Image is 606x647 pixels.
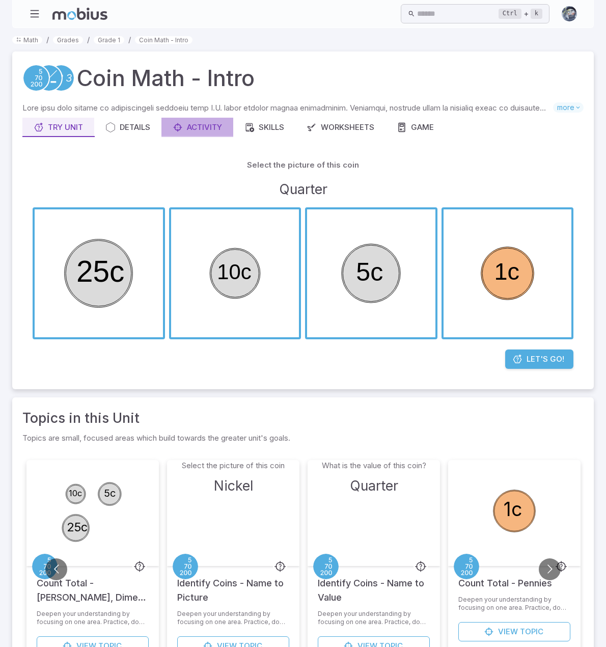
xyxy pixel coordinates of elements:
a: ViewTopic [458,622,570,641]
button: 25c [33,207,165,340]
a: Math [12,36,42,44]
p: Topics are small, focused areas which build towards the greater unit's goals. [22,432,584,444]
button: 5c [305,207,437,340]
kbd: Ctrl [499,9,521,19]
button: 1c [442,207,574,340]
p: Select the picture of this coin [182,460,285,471]
p: What is the value of this coin? [322,460,426,471]
li: / [87,34,90,45]
div: Game [397,122,434,133]
kbd: k [531,9,542,19]
h3: Quarter [279,179,327,199]
text: 5c [104,487,116,499]
h1: Coin Math - Intro [77,62,255,94]
a: Addition and Subtraction [35,64,63,92]
span: Let's Go! [527,354,564,365]
a: Topics in this Unit [22,408,140,428]
h5: Count Total - Pennies [458,566,552,590]
a: Place Value [313,554,339,579]
div: Worksheets [307,122,374,133]
p: Deepen your understanding by focusing on one area. Practice, do speed drills or download a worksh... [318,610,430,626]
div: Details [105,122,150,133]
p: Lore ipsu dolo sitame co adipiscingeli seddoeiu temp I.U. labor etdolor magnaa enimadminim. Venia... [22,102,553,114]
button: 10c [169,207,301,340]
a: Numeracy [47,64,75,92]
div: Skills [244,122,284,133]
a: Grades [53,36,83,44]
p: Deepen your understanding by focusing on one area. Practice, do speed drills or download a worksh... [177,610,289,626]
img: andrew.jpg [562,6,577,21]
a: Place Value [22,64,50,92]
div: Try Unit [34,122,83,133]
li: / [46,34,49,45]
text: 10c [69,489,82,499]
nav: breadcrumb [12,34,594,45]
li: / [128,34,131,45]
h3: Quarter [350,475,398,496]
text: 1c [504,498,522,521]
p: Deepen your understanding by focusing on one area. Practice, do speed drills or download a worksh... [458,596,570,612]
button: Go to previous slide [45,558,67,580]
p: Select the picture of this coin [247,159,359,171]
a: Place Value [32,554,58,579]
h5: Identify Coins - Name to Value [318,566,430,605]
a: Place Value [173,554,198,579]
p: Deepen your understanding by focusing on one area. Practice, do speed drills or download a worksh... [37,610,149,626]
div: + [499,8,542,20]
button: Go to next slide [539,558,561,580]
a: Place Value [454,554,479,579]
text: 25c [67,520,88,534]
span: Topic [520,626,543,637]
a: Let's Go! [505,349,573,369]
a: Grade 1 [94,36,124,44]
h5: Count Total - [PERSON_NAME], Dimes, Quarters [37,566,149,605]
a: Coin Math - Intro [135,36,192,44]
span: View [498,626,518,637]
h5: Identify Coins - Name to Picture [177,566,289,605]
div: Activity [173,122,222,133]
h3: Nickel [214,475,253,496]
